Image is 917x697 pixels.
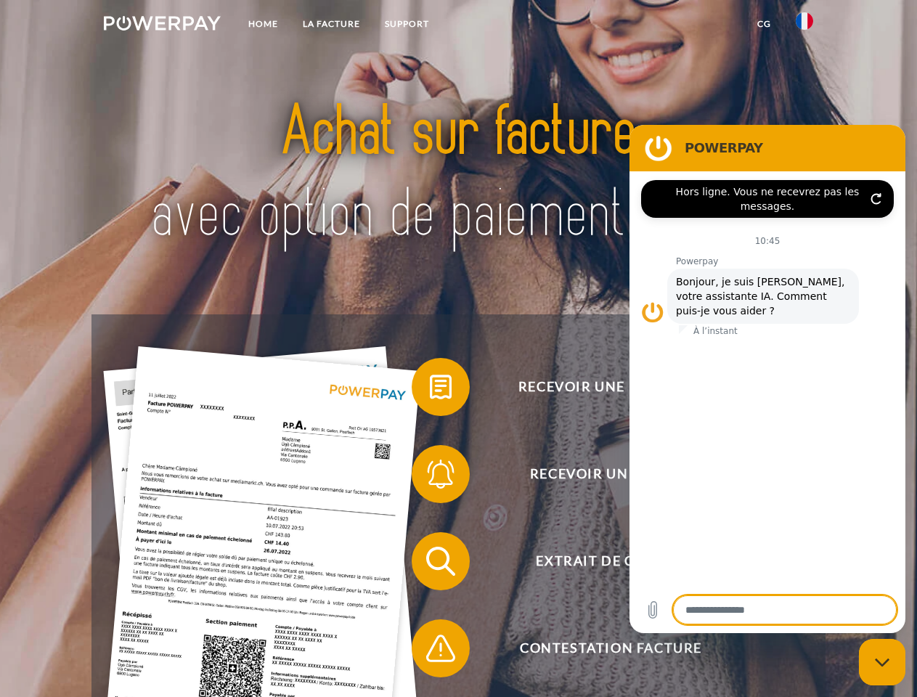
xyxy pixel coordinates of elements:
[139,70,778,278] img: title-powerpay_fr.svg
[796,12,813,30] img: fr
[412,532,789,590] button: Extrait de compte
[433,619,788,677] span: Contestation Facture
[412,619,789,677] button: Contestation Facture
[423,543,459,579] img: qb_search.svg
[412,358,789,416] button: Recevoir une facture ?
[433,358,788,416] span: Recevoir une facture ?
[236,11,290,37] a: Home
[104,16,221,30] img: logo-powerpay-white.svg
[423,369,459,405] img: qb_bill.svg
[859,639,905,685] iframe: Bouton de lancement de la fenêtre de messagerie, conversation en cours
[423,630,459,667] img: qb_warning.svg
[412,445,789,503] button: Recevoir un rappel?
[290,11,372,37] a: LA FACTURE
[433,532,788,590] span: Extrait de compte
[372,11,441,37] a: Support
[423,456,459,492] img: qb_bell.svg
[433,445,788,503] span: Recevoir un rappel?
[745,11,783,37] a: CG
[629,125,905,633] iframe: Fenêtre de messagerie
